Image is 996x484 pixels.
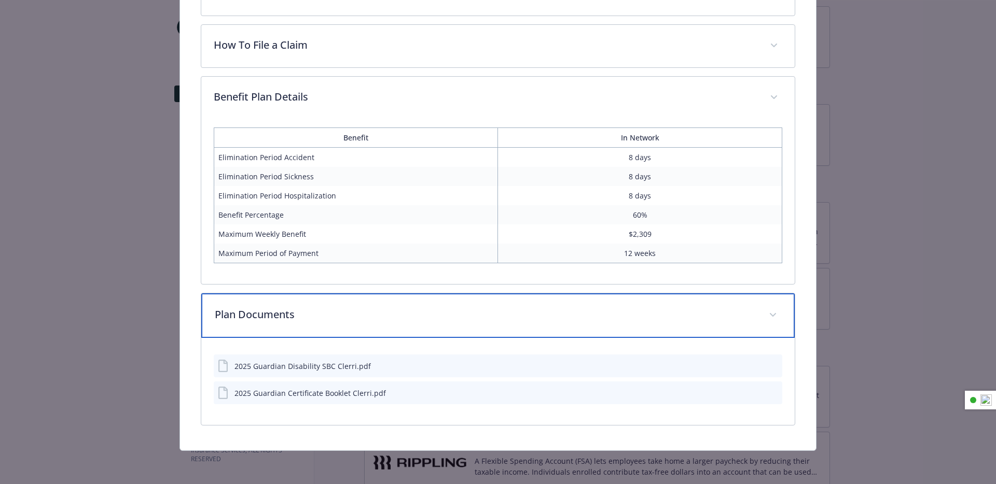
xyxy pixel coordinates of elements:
[498,186,782,205] td: 8 days
[201,25,795,67] div: How To File a Claim
[214,167,498,186] td: Elimination Period Sickness
[498,167,782,186] td: 8 days
[769,388,778,398] button: preview file
[201,77,795,119] div: Benefit Plan Details
[215,307,757,322] p: Plan Documents
[498,128,782,148] th: In Network
[201,338,795,425] div: Plan Documents
[498,205,782,224] td: 60%
[752,388,760,398] button: download file
[234,361,371,372] div: 2025 Guardian Disability SBC Clerri.pdf
[214,89,758,105] p: Benefit Plan Details
[214,148,498,167] td: Elimination Period Accident
[214,37,758,53] p: How To File a Claim
[498,148,782,167] td: 8 days
[214,186,498,205] td: Elimination Period Hospitalization
[752,361,760,372] button: download file
[498,244,782,263] td: 12 weeks
[498,224,782,244] td: $2,309
[769,361,778,372] button: preview file
[214,205,498,224] td: Benefit Percentage
[234,388,386,398] div: 2025 Guardian Certificate Booklet Clerri.pdf
[201,119,795,284] div: Benefit Plan Details
[201,293,795,338] div: Plan Documents
[214,128,498,148] th: Benefit
[214,224,498,244] td: Maximum Weekly Benefit
[214,244,498,263] td: Maximum Period of Payment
